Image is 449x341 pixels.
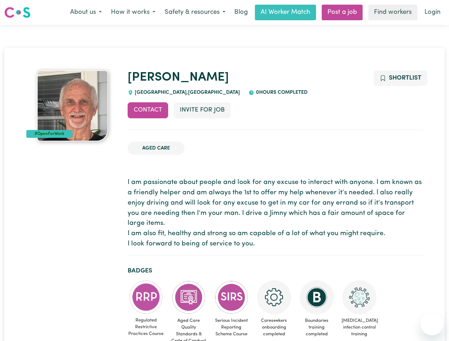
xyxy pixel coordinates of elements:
span: Boundaries training completed [298,314,335,341]
a: [PERSON_NAME] [128,71,229,84]
a: Post a job [322,5,363,20]
span: Serious Incident Reporting Scheme Course [213,314,250,341]
button: About us [65,5,106,20]
p: I am passionate about people and look for any excuse to interact with anyone. I am known as a fri... [128,178,423,249]
button: Safety & resources [160,5,230,20]
span: 0 hours completed [254,90,308,95]
span: [MEDICAL_DATA] infection control training [341,314,378,341]
span: Regulated Restrictive Practices Course [128,314,165,340]
li: Aged Care [128,142,185,155]
img: CS Academy: Aged Care Quality Standards & Code of Conduct course completed [172,280,206,314]
a: AI Worker Match [255,5,316,20]
img: Kenneth [37,70,108,141]
a: Kenneth's profile picture'#OpenForWork [26,70,119,141]
img: Careseekers logo [4,6,31,19]
button: Invite for Job [174,102,231,118]
a: Login [420,5,445,20]
img: CS Academy: Serious Incident Reporting Scheme course completed [214,280,248,314]
a: Careseekers logo [4,4,31,21]
a: Blog [230,5,252,20]
button: Add to shortlist [374,70,427,86]
img: CS Academy: COVID-19 Infection Control Training course completed [342,280,376,314]
img: CS Academy: Boundaries in care and support work course completed [300,280,334,314]
div: #OpenForWork [26,130,73,138]
button: How it works [106,5,160,20]
button: Contact [128,102,168,118]
span: Careseekers onboarding completed [256,314,293,341]
iframe: Button to launch messaging window [421,313,443,335]
a: Find workers [368,5,417,20]
h2: Badges [128,267,423,275]
span: Shortlist [389,75,421,81]
span: [GEOGRAPHIC_DATA] , [GEOGRAPHIC_DATA] [133,90,240,95]
img: CS Academy: Regulated Restrictive Practices course completed [129,280,163,314]
img: CS Academy: Careseekers Onboarding course completed [257,280,291,314]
